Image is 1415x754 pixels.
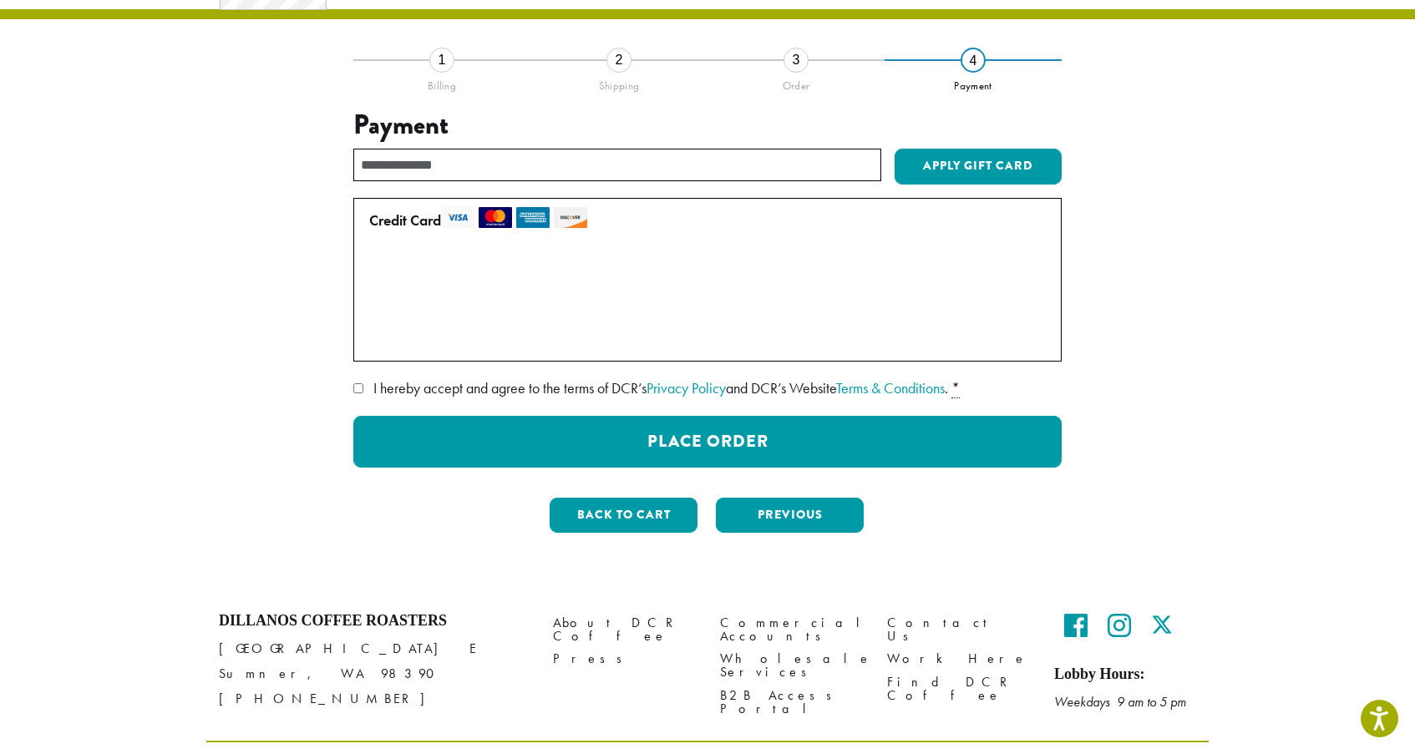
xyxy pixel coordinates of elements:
div: Billing [353,73,530,93]
div: 1 [429,48,454,73]
a: Press [553,648,695,671]
a: Commercial Accounts [720,612,862,648]
button: Back to cart [550,498,697,533]
a: Privacy Policy [647,378,726,397]
a: Contact Us [887,612,1029,648]
button: Place Order [353,416,1062,468]
a: Terms & Conditions [836,378,945,397]
input: I hereby accept and agree to the terms of DCR’sPrivacy Policyand DCR’s WebsiteTerms & Conditions. * [353,383,363,393]
div: 2 [606,48,631,73]
button: Apply Gift Card [895,149,1062,185]
a: Find DCR Coffee [887,671,1029,706]
img: amex [516,207,550,228]
em: Weekdays 9 am to 5 pm [1054,693,1186,711]
span: I hereby accept and agree to the terms of DCR’s and DCR’s Website . [373,378,948,397]
div: 4 [961,48,986,73]
div: 3 [784,48,809,73]
h4: Dillanos Coffee Roasters [219,612,528,630]
abbr: required [951,378,960,398]
img: mastercard [479,207,512,228]
a: Work Here [887,648,1029,671]
a: B2B Access Portal [720,684,862,720]
h3: Payment [353,109,1062,141]
button: Previous [716,498,864,533]
img: visa [441,207,474,228]
label: Credit Card [369,207,1039,234]
a: About DCR Coffee [553,612,695,648]
p: [GEOGRAPHIC_DATA] E Sumner, WA 98390 [PHONE_NUMBER] [219,636,528,711]
div: Order [707,73,885,93]
a: Wholesale Services [720,648,862,684]
h5: Lobby Hours: [1054,665,1196,684]
div: Shipping [530,73,707,93]
img: discover [554,207,587,228]
div: Payment [885,73,1062,93]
